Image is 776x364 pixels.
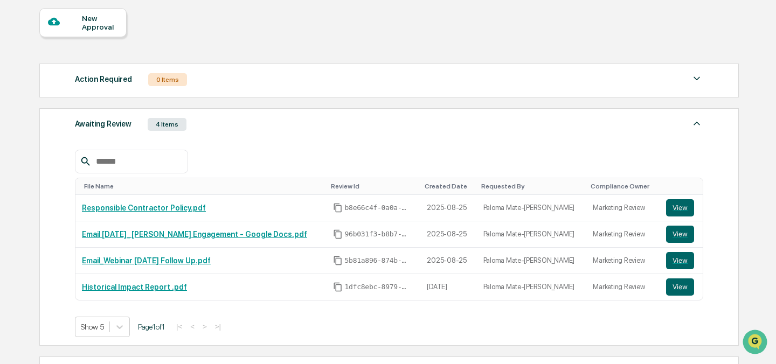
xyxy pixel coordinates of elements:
img: 1746055101610-c473b297-6a78-478c-a979-82029cc54cd1 [11,82,30,102]
div: 🔎 [11,157,19,166]
div: Toggle SortBy [481,183,583,190]
a: Email_Webinar [DATE] Follow Up.pdf [82,256,211,265]
input: Clear [28,49,178,60]
button: < [187,322,198,331]
span: 1dfc8ebc-8979-48c4-b147-c6dacc46eca0 [345,283,410,291]
td: 2025-08-25 [420,248,476,274]
a: Powered byPylon [76,182,130,191]
button: View [666,252,694,269]
a: View [666,278,696,296]
button: >| [212,322,224,331]
div: We're available if you need us! [37,93,136,102]
div: Toggle SortBy [331,183,417,190]
div: Awaiting Review [75,117,131,131]
a: View [666,252,696,269]
td: Marketing Review [586,274,660,300]
td: Paloma Mate-[PERSON_NAME] [477,221,587,248]
a: View [666,199,696,216]
a: Email [DATE]_ [PERSON_NAME] Engagement - Google Docs.pdf [82,230,307,239]
button: > [199,322,210,331]
span: Copy Id [333,229,343,239]
div: 🖐️ [11,137,19,145]
div: Toggle SortBy [425,183,472,190]
div: New Approval [82,14,118,31]
span: Pylon [107,183,130,191]
button: |< [173,322,185,331]
p: How can we help? [11,23,196,40]
td: Paloma Mate-[PERSON_NAME] [477,248,587,274]
img: caret [690,117,703,130]
span: Copy Id [333,256,343,265]
td: Marketing Review [586,195,660,221]
span: Page 1 of 1 [138,323,165,331]
td: Paloma Mate-[PERSON_NAME] [477,274,587,300]
a: 🔎Data Lookup [6,152,72,171]
span: Copy Id [333,203,343,213]
span: Attestations [89,136,134,146]
a: Responsible Contractor Policy.pdf [82,204,206,212]
div: Start new chat [37,82,177,93]
td: 2025-08-25 [420,195,476,221]
button: View [666,278,694,296]
div: Action Required [75,72,132,86]
span: Preclearance [22,136,70,146]
span: Copy Id [333,282,343,292]
button: View [666,199,694,216]
td: Marketing Review [586,248,660,274]
span: 5b81a896-874b-4b16-9d28-abcec82f00ca [345,256,410,265]
td: Marketing Review [586,221,660,248]
div: 0 Items [148,73,187,86]
span: Data Lookup [22,156,68,167]
a: View [666,226,696,243]
img: caret [690,72,703,85]
a: 🖐️Preclearance [6,131,74,151]
div: 🗄️ [78,137,87,145]
div: Toggle SortBy [591,183,655,190]
div: 4 Items [148,118,186,131]
div: Toggle SortBy [668,183,698,190]
div: Toggle SortBy [84,183,322,190]
a: Historical Impact Report .pdf [82,283,187,291]
span: 96b031f3-b8b7-45f3-be42-1457026724b0 [345,230,410,239]
button: View [666,226,694,243]
iframe: Open customer support [742,328,771,358]
td: [DATE] [420,274,476,300]
span: b8e66c4f-0a0a-4a2a-9923-b28b8add13bd [345,204,410,212]
td: Paloma Mate-[PERSON_NAME] [477,195,587,221]
button: Start new chat [183,86,196,99]
a: 🗄️Attestations [74,131,138,151]
td: 2025-08-25 [420,221,476,248]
